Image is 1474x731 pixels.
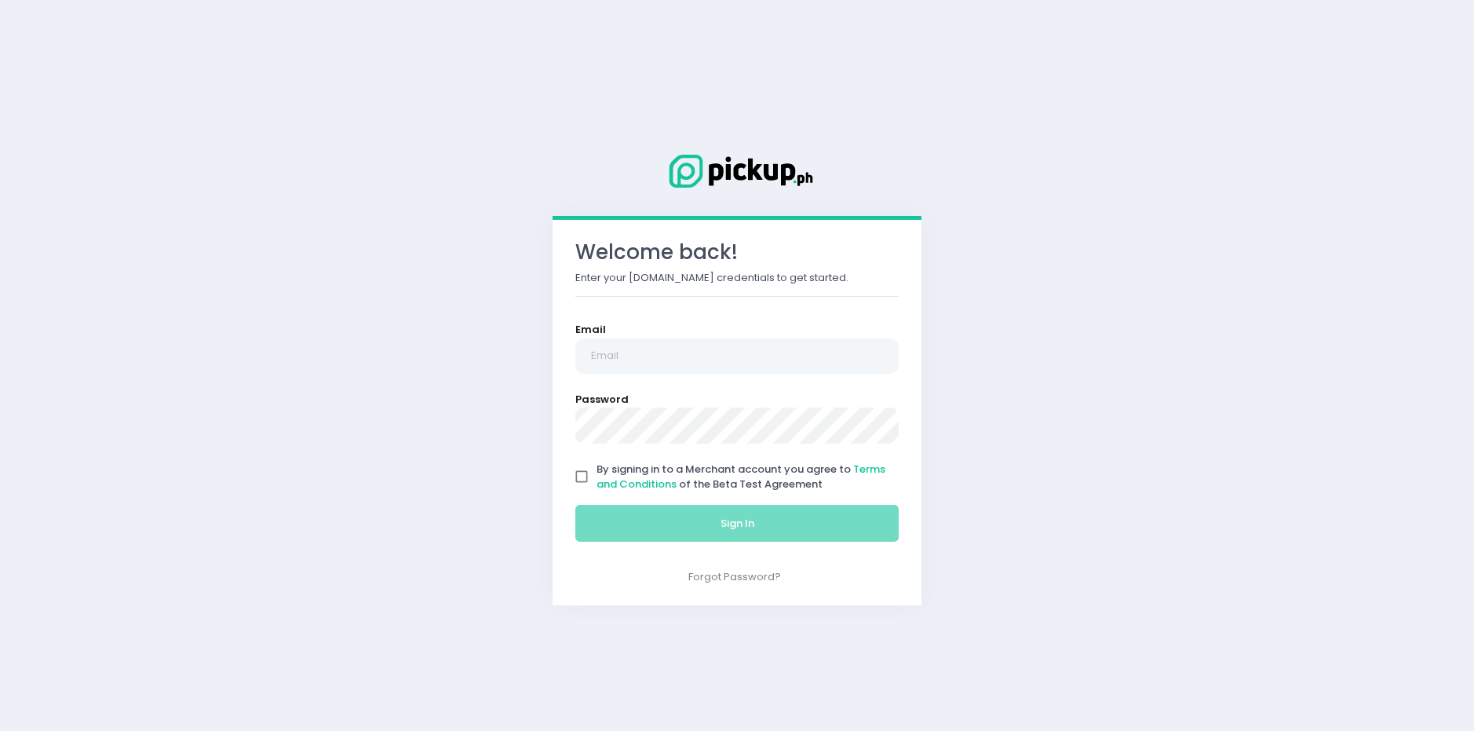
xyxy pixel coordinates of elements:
img: Logo [659,152,815,191]
button: Sign In [575,505,899,543]
input: Email [575,338,899,375]
span: By signing in to a Merchant account you agree to of the Beta Test Agreement [597,462,885,492]
a: Terms and Conditions [597,462,885,492]
p: Enter your [DOMAIN_NAME] credentials to get started. [575,270,899,286]
label: Email [575,322,606,338]
span: Sign In [721,516,754,531]
a: Forgot Password? [688,569,781,584]
label: Password [575,392,629,408]
h3: Welcome back! [575,240,899,265]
